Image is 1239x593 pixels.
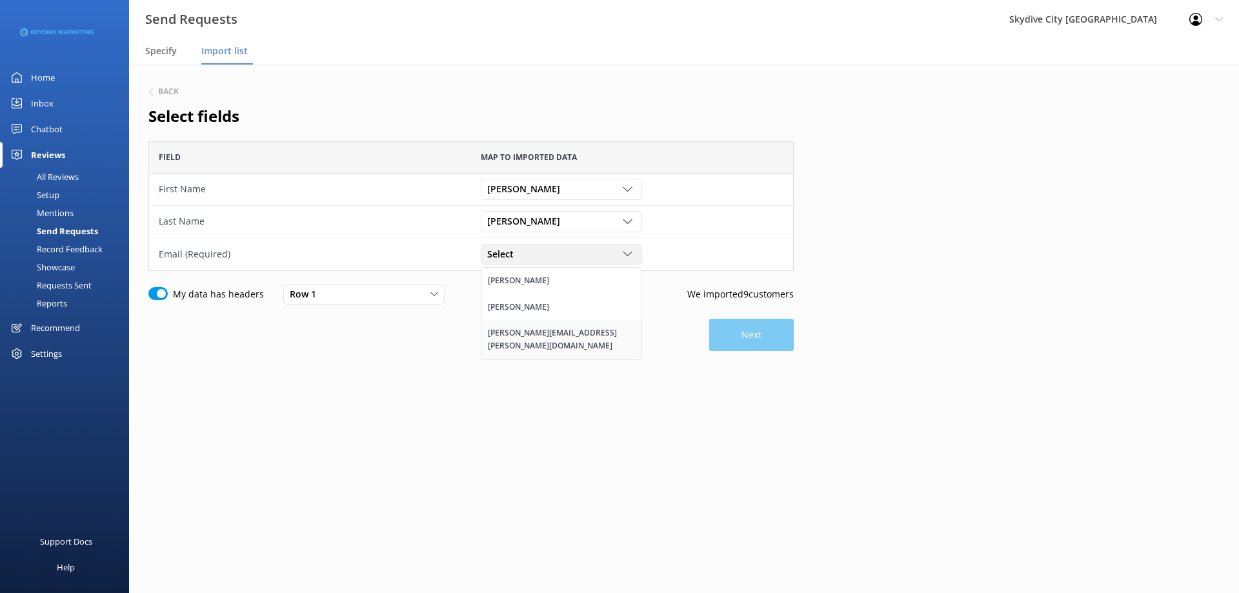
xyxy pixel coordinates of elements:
[488,327,634,353] div: [PERSON_NAME][EMAIL_ADDRESS][PERSON_NAME][DOMAIN_NAME]
[31,315,80,341] div: Recommend
[159,214,461,228] div: Last Name
[8,204,74,222] div: Mentions
[148,88,179,95] button: Back
[8,258,75,276] div: Showcase
[8,168,129,186] a: All Reviews
[148,174,794,270] div: grid
[145,45,177,57] span: Specify
[40,528,92,554] div: Support Docs
[159,182,461,196] div: First Name
[487,247,521,261] span: Select
[8,168,79,186] div: All Reviews
[8,222,129,240] a: Send Requests
[8,222,98,240] div: Send Requests
[19,22,94,43] img: 3-1676954853.png
[488,301,549,314] div: [PERSON_NAME]
[481,151,577,163] span: Map to imported data
[8,258,129,276] a: Showcase
[8,204,129,222] a: Mentions
[31,341,62,367] div: Settings
[488,274,549,287] div: [PERSON_NAME]
[687,287,794,301] p: We imported 9 customers
[173,287,264,301] label: My data has headers
[159,151,181,163] span: Field
[159,247,461,261] div: Email (Required)
[487,214,568,228] span: [PERSON_NAME]
[31,116,63,142] div: Chatbot
[8,294,129,312] a: Reports
[8,276,129,294] a: Requests Sent
[57,554,75,580] div: Help
[8,186,59,204] div: Setup
[145,9,237,30] h3: Send Requests
[487,182,568,196] span: [PERSON_NAME]
[290,287,324,301] span: Row 1
[8,186,129,204] a: Setup
[8,294,67,312] div: Reports
[158,88,179,95] h6: Back
[201,45,248,57] span: Import list
[8,240,103,258] div: Record Feedback
[8,276,92,294] div: Requests Sent
[31,142,65,168] div: Reviews
[31,65,55,90] div: Home
[148,104,794,128] h2: Select fields
[8,240,129,258] a: Record Feedback
[31,90,54,116] div: Inbox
